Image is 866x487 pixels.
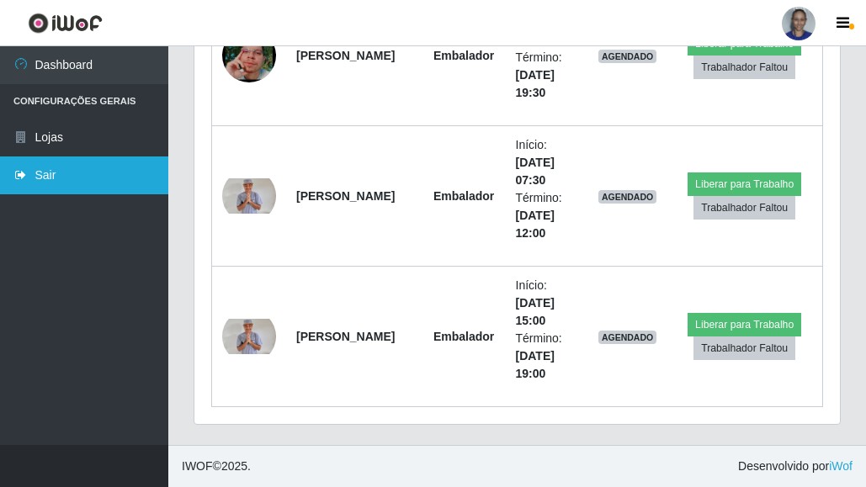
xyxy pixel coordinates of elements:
strong: Embalador [433,49,494,62]
button: Liberar para Trabalho [688,172,801,196]
span: AGENDADO [598,50,657,63]
li: Término: [516,330,578,383]
time: [DATE] 19:30 [516,68,555,99]
button: Trabalhador Faltou [693,336,795,360]
img: CoreUI Logo [28,13,103,34]
img: 1680193572797.jpeg [222,178,276,214]
strong: [PERSON_NAME] [296,189,395,203]
button: Liberar para Trabalho [688,313,801,336]
time: [DATE] 19:00 [516,349,555,380]
span: Desenvolvido por [738,458,853,475]
time: [DATE] 12:00 [516,209,555,240]
li: Início: [516,136,578,189]
li: Término: [516,189,578,242]
img: 1680193572797.jpeg [222,319,276,355]
time: [DATE] 07:30 [516,156,555,187]
span: IWOF [182,459,213,473]
strong: [PERSON_NAME] [296,330,395,343]
button: Trabalhador Faltou [693,56,795,79]
span: © 2025 . [182,458,251,475]
img: 1673728165855.jpeg [222,8,276,103]
strong: Embalador [433,189,494,203]
button: Trabalhador Faltou [693,196,795,220]
strong: [PERSON_NAME] [296,49,395,62]
li: Término: [516,49,578,102]
strong: Embalador [433,330,494,343]
span: AGENDADO [598,190,657,204]
li: Início: [516,277,578,330]
a: iWof [829,459,853,473]
span: AGENDADO [598,331,657,344]
time: [DATE] 15:00 [516,296,555,327]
